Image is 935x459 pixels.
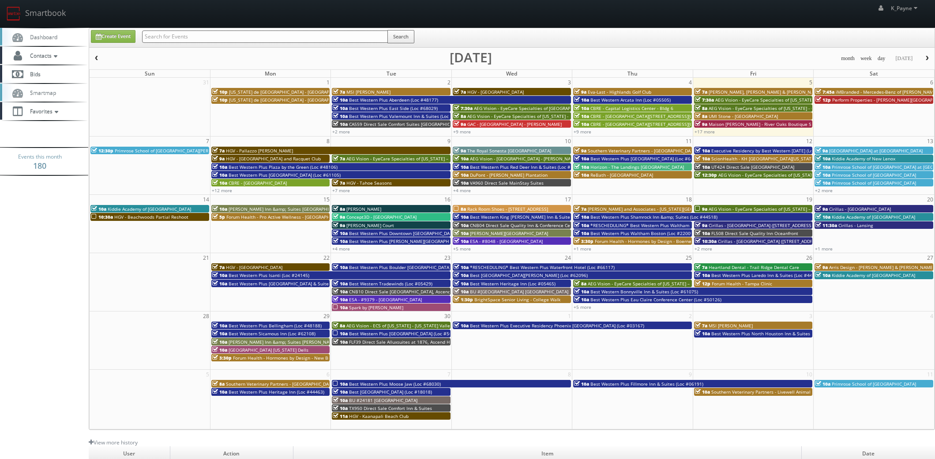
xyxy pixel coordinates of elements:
[711,148,834,154] span: Executive Residency by Best Western [DATE] (Loc #44764)
[226,214,348,220] span: Forum Health - Pro Active Wellness - [GEOGRAPHIC_DATA]
[595,238,704,244] span: Forum Health - Hormones by Design - Boerne Clinic
[564,195,572,204] span: 17
[229,281,360,287] span: Best Western Plus [GEOGRAPHIC_DATA] & Suites (Loc #61086)
[346,322,487,329] span: AEG Vision - ECS of [US_STATE] - [US_STATE] Valley Family Eye Care
[212,264,225,270] span: 7a
[588,89,651,95] span: Eva-Last - Highlands Golf Club
[349,288,486,295] span: CNB10 Direct Sale [GEOGRAPHIC_DATA], Ascend Hotel Collection
[590,296,721,303] span: Best Western Plus Eau Claire Conference Center (Loc #50126)
[326,78,330,87] span: 1
[695,105,707,111] span: 8a
[815,148,828,154] span: 9a
[212,322,227,329] span: 10a
[470,156,622,162] span: AEG Vision - [GEOGRAPHIC_DATA] - [PERSON_NAME][GEOGRAPHIC_DATA]
[590,288,698,295] span: Best Western Bonnyville Inn & Suites (Loc #61075)
[333,121,348,127] span: 10a
[26,52,60,59] span: Contacts
[229,89,351,95] span: [US_STATE] de [GEOGRAPHIC_DATA] - [GEOGRAPHIC_DATA]
[695,129,715,135] a: +17 more
[574,281,586,287] span: 8a
[212,272,227,278] span: 10a
[588,281,848,287] span: AEG Vision - EyeCare Specialties of [US_STATE] – Drs. [PERSON_NAME] and [PERSON_NAME]-Ost and Ass...
[453,187,471,193] a: +4 more
[470,288,568,295] span: BU #[GEOGRAPHIC_DATA] [GEOGRAPHIC_DATA]
[454,113,466,119] span: 8a
[349,230,485,236] span: Best Western Plus Downtown [GEOGRAPHIC_DATA] (Loc #48199)
[323,253,330,262] span: 22
[229,164,338,170] span: Best Western Plus Plaza by the Green (Loc #48106)
[574,105,589,111] span: 10a
[212,164,227,170] span: 10a
[226,381,335,387] span: Southern Veterinary Partners - [GEOGRAPHIC_DATA]
[574,97,589,103] span: 10a
[91,148,113,154] span: 12:30p
[712,281,772,287] span: Forum Health - Tampa Clinic
[91,30,135,43] a: Create Event
[574,113,589,119] span: 10a
[229,339,337,345] span: [PERSON_NAME] Inn &amp; Suites [PERSON_NAME]
[891,4,920,12] span: K_Payne
[838,222,873,228] span: Cirillas - Lansing
[229,347,308,353] span: [GEOGRAPHIC_DATA] [US_STATE] Dells
[447,78,451,87] span: 2
[333,304,348,311] span: 10a
[333,330,348,337] span: 10a
[805,195,813,204] span: 19
[695,97,714,103] span: 7:30a
[695,206,707,212] span: 9a
[829,206,891,212] span: Cirillas - [GEOGRAPHIC_DATA]
[926,195,934,204] span: 20
[590,156,702,162] span: Best Western Plus [GEOGRAPHIC_DATA] (Loc #64008)
[627,70,638,77] span: Thu
[349,304,403,311] span: Spark by [PERSON_NAME]
[333,413,348,419] span: 11a
[590,172,653,178] span: ReBath - [GEOGRAPHIC_DATA]
[349,121,464,127] span: CA559 Direct Sale Comfort Suites [GEOGRAPHIC_DATA]
[695,330,710,337] span: 10a
[333,206,345,212] span: 8a
[590,164,684,170] span: Horizon - The Landings [GEOGRAPHIC_DATA]
[829,148,923,154] span: [GEOGRAPHIC_DATA] at [GEOGRAPHIC_DATA]
[590,222,734,228] span: *RESCHEDULING* Best Western Plus Waltham Boston (Loc #22009)
[349,330,461,337] span: Best Western Plus [GEOGRAPHIC_DATA] (Loc #50153)
[333,222,345,228] span: 9a
[838,53,858,64] button: month
[212,339,227,345] span: 10a
[711,230,798,236] span: FL508 Direct Sale Quality Inn Oceanfront
[454,121,466,127] span: 9a
[333,89,345,95] span: 7a
[333,389,348,395] span: 10a
[588,148,732,154] span: Southern Veterinary Partners - [GEOGRAPHIC_DATA][PERSON_NAME]
[333,113,348,119] span: 10a
[815,156,830,162] span: 10a
[346,156,517,162] span: AEG Vision - EyeCare Specialties of [US_STATE] – EyeCare in [GEOGRAPHIC_DATA]
[695,172,717,178] span: 12:30p
[212,172,227,178] span: 10a
[454,89,466,95] span: 7a
[709,206,867,212] span: AEG Vision - EyeCare Specialties of [US_STATE] – [PERSON_NAME] Eye Care
[332,246,350,252] a: +4 more
[574,172,589,178] span: 10a
[349,281,432,287] span: Best Western Tradewinds (Loc #05429)
[892,53,916,64] button: [DATE]
[815,187,833,193] a: +2 more
[574,304,591,310] a: +5 more
[815,214,830,220] span: 10a
[829,264,934,270] span: Arris Design - [PERSON_NAME] & [PERSON_NAME]
[590,97,671,103] span: Best Western Arcata Inn (Loc #05505)
[574,89,586,95] span: 9a
[574,121,589,127] span: 10a
[454,105,473,111] span: 7:30a
[349,97,438,103] span: Best Western Plus Aberdeen (Loc #48177)
[470,180,544,186] span: VA960 Direct Sale MainStay Suites
[205,137,210,146] span: 7
[349,238,496,244] span: Best Western Plus [PERSON_NAME][GEOGRAPHIC_DATA] (Loc #66006)
[333,397,348,403] span: 10a
[349,339,481,345] span: FLF39 Direct Sale Alluxsuites at 1876, Ascend Hotel Collection
[805,137,813,146] span: 12
[926,137,934,146] span: 13
[695,389,710,395] span: 10a
[333,322,345,329] span: 8a
[467,121,562,127] span: GAC - [GEOGRAPHIC_DATA] - [PERSON_NAME]
[212,381,225,387] span: 8a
